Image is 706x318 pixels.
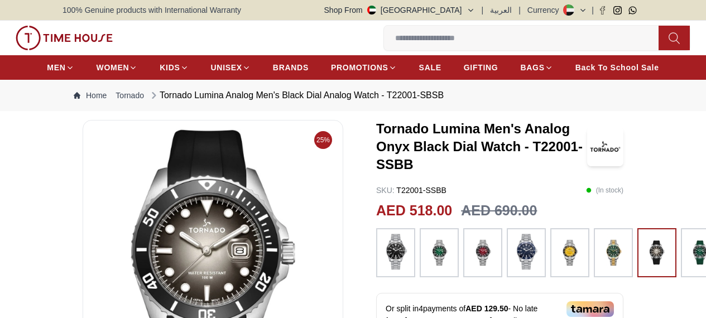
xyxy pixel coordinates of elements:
span: 25% [314,131,332,149]
span: Back To School Sale [575,62,659,73]
a: UNISEX [211,57,251,78]
span: WOMEN [97,62,129,73]
img: Tamara [566,301,614,317]
span: BRANDS [273,62,309,73]
span: SKU : [376,186,395,195]
a: MEN [47,57,74,78]
a: WOMEN [97,57,138,78]
a: Tornado [116,90,144,101]
span: BAGS [520,62,544,73]
img: ... [643,234,671,272]
img: ... [599,234,627,272]
img: ... [469,234,497,272]
span: | [518,4,521,16]
p: ( In stock ) [586,185,623,196]
a: Whatsapp [628,6,637,15]
p: T22001-SSBB [376,185,446,196]
span: 100% Genuine products with International Warranty [63,4,241,16]
span: KIDS [160,62,180,73]
span: AED 129.50 [465,304,508,313]
img: United Arab Emirates [367,6,376,15]
span: SALE [419,62,441,73]
img: ... [556,234,584,272]
h3: AED 690.00 [461,200,537,221]
span: GIFTING [464,62,498,73]
div: Currency [527,4,564,16]
a: Facebook [598,6,607,15]
button: العربية [490,4,512,16]
a: PROMOTIONS [331,57,397,78]
span: PROMOTIONS [331,62,388,73]
span: UNISEX [211,62,242,73]
img: ... [16,26,113,50]
a: BRANDS [273,57,309,78]
img: Tornado Lumina Men's Analog Onyx Black Dial Watch - T22001-SSBB [587,127,623,166]
h2: AED 518.00 [376,200,452,221]
a: SALE [419,57,441,78]
nav: Breadcrumb [63,80,643,111]
span: | [592,4,594,16]
img: ... [382,234,410,269]
a: BAGS [520,57,553,78]
div: Tornado Lumina Analog Men's Black Dial Analog Watch - T22001-SBSB [148,89,444,102]
a: KIDS [160,57,188,78]
a: Back To School Sale [575,57,659,78]
a: Instagram [613,6,622,15]
img: ... [512,234,540,269]
a: Home [74,90,107,101]
span: | [482,4,484,16]
button: Shop From[GEOGRAPHIC_DATA] [324,4,475,16]
span: MEN [47,62,65,73]
a: GIFTING [464,57,498,78]
img: ... [425,234,453,272]
h3: Tornado Lumina Men's Analog Onyx Black Dial Watch - T22001-SSBB [376,120,587,174]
